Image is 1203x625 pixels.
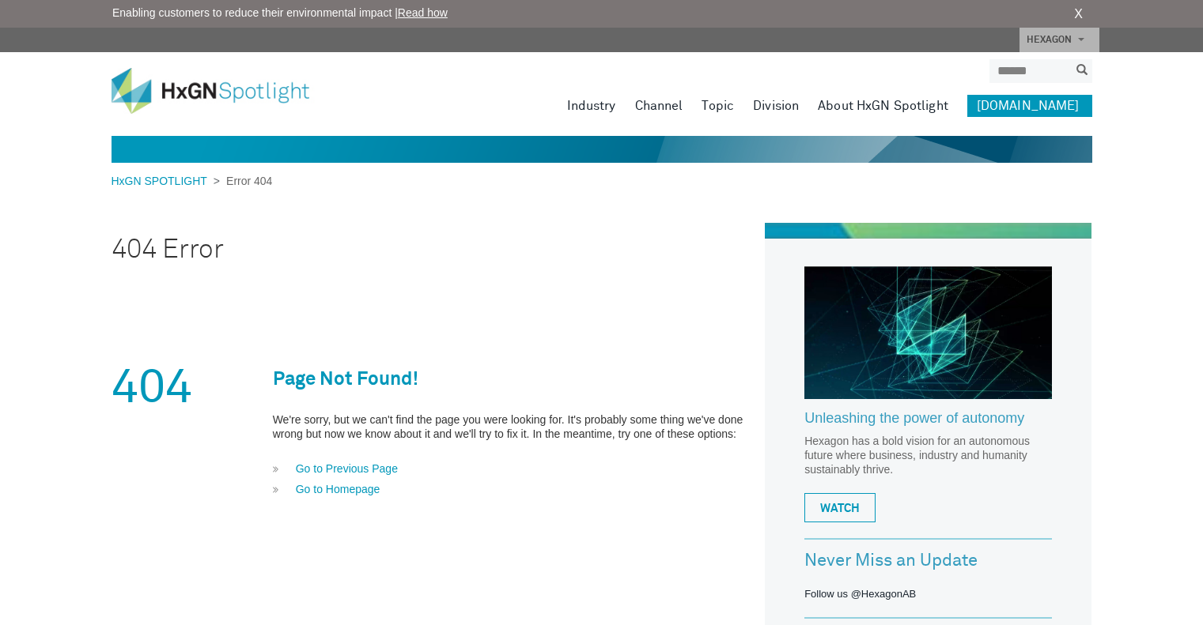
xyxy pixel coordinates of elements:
a: Follow us @HexagonAB [804,588,916,600]
a: [DOMAIN_NAME] [967,95,1092,117]
a: Division [753,95,799,117]
span: Error 404 [220,175,272,187]
a: HxGN SPOTLIGHT [112,175,214,187]
a: Go to Homepage [296,483,380,495]
p: Hexagon has a bold vision for an autonomous future where business, industry and humanity sustaina... [804,434,1052,476]
img: Hexagon_CorpVideo_Pod_RR_2.jpg [804,266,1052,399]
h1: 404 Error [112,223,758,277]
a: Channel [635,95,683,117]
a: HEXAGON [1020,28,1099,52]
a: Industry [567,95,616,117]
div: > [112,173,273,190]
a: Read how [398,6,448,19]
div: 404 [112,365,273,412]
a: Topic [702,95,734,117]
a: Unleashing the power of autonomy [804,411,1052,435]
p: We're sorry, but we can't find the page you were looking for. It's probably some thing we've done... [273,412,757,441]
h1: Page Not Found! [273,365,757,393]
a: X [1074,5,1083,24]
h3: Never Miss an Update [804,552,1052,570]
a: Go to Previous Page [296,462,398,475]
a: WATCH [804,493,876,522]
span: Enabling customers to reduce their environmental impact | [112,5,448,21]
img: HxGN Spotlight [112,68,333,114]
a: About HxGN Spotlight [818,95,948,117]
